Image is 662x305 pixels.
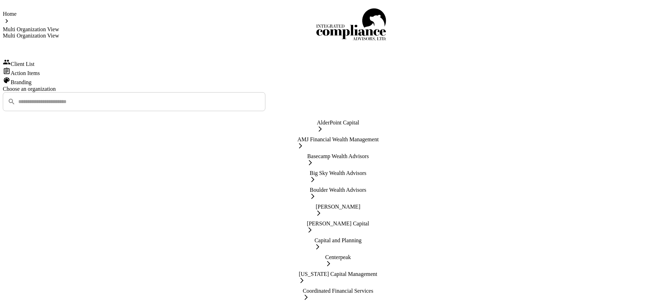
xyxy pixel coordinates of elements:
div: Action Items [3,67,659,76]
div: Basecamp Wealth Advisors [307,153,369,160]
div: AMJ Financial Wealth Management [297,136,379,143]
div: Client List [3,58,659,67]
img: Integrated Compliance Advisors [316,8,386,41]
div: Choose an organization [3,86,659,92]
iframe: Open customer support [640,282,658,301]
div: consultant-dashboard__filter-organizations-search-bar [3,92,265,111]
div: [PERSON_NAME] Capital [307,221,369,227]
div: Boulder Wealth Advisors [310,187,366,193]
div: Big Sky Wealth Advisors [310,170,366,176]
div: [US_STATE] Capital Management [299,271,377,277]
div: Branding [3,76,659,86]
div: Coordinated Financial Services [303,288,373,294]
div: AlderPoint Capital [317,120,359,126]
div: [PERSON_NAME] [316,204,360,210]
div: Home [3,11,59,17]
div: Centerpeak [325,254,351,260]
div: Multi Organization View [3,33,59,39]
div: Capital and Planning [315,237,362,244]
div: Multi Organization View [3,26,59,33]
